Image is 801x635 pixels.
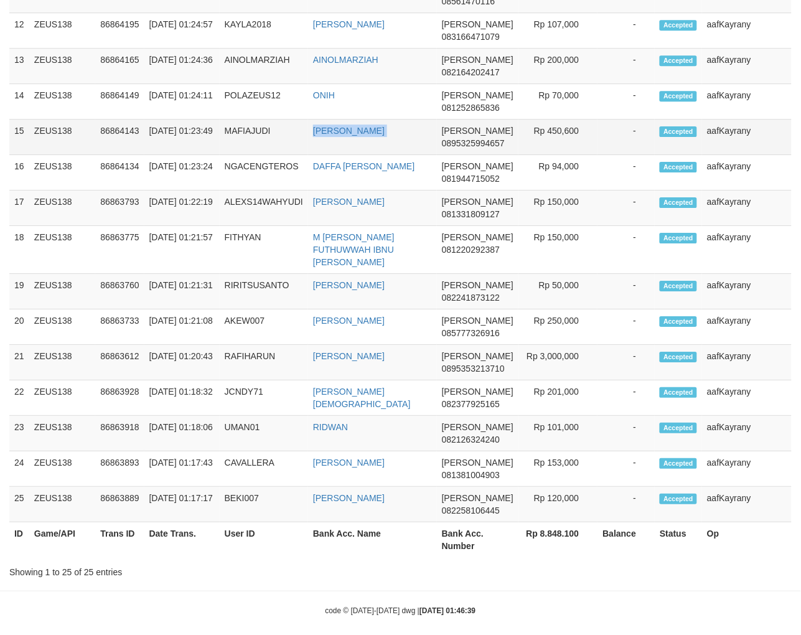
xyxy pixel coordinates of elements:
td: - [597,190,655,226]
span: [PERSON_NAME] [442,422,513,432]
td: - [597,274,655,309]
td: - [597,155,655,190]
td: ZEUS138 [29,274,95,309]
td: aafKayrany [702,226,792,274]
td: - [597,84,655,120]
td: Rp 450,600 [518,120,597,155]
th: Date Trans. [144,522,220,558]
td: - [597,380,655,416]
a: [PERSON_NAME] [313,493,385,503]
td: [DATE] 01:21:31 [144,274,220,309]
th: Bank Acc. Name [308,522,437,558]
a: M [PERSON_NAME] FUTHUWWAH IBNU [PERSON_NAME] [313,232,395,267]
td: 86864165 [95,49,144,84]
td: [DATE] 01:23:24 [144,155,220,190]
span: [PERSON_NAME] [442,280,513,290]
td: aafKayrany [702,451,792,487]
span: Accepted [660,494,697,504]
td: AKEW007 [220,309,308,345]
td: 14 [9,84,29,120]
span: [PERSON_NAME] [442,55,513,65]
a: DAFFA [PERSON_NAME] [313,161,415,171]
td: Rp 250,000 [518,309,597,345]
td: CAVALLERA [220,451,308,487]
span: [PERSON_NAME] [442,458,513,468]
span: Copy 083166471079 to clipboard [442,32,500,42]
td: aafKayrany [702,155,792,190]
td: 22 [9,380,29,416]
td: ZEUS138 [29,345,95,380]
span: Copy 082126324240 to clipboard [442,435,500,444]
td: 86864143 [95,120,144,155]
td: [DATE] 01:18:32 [144,380,220,416]
td: Rp 153,000 [518,451,597,487]
a: [PERSON_NAME] [313,458,385,468]
td: aafKayrany [702,309,792,345]
td: [DATE] 01:22:19 [144,190,220,226]
td: ZEUS138 [29,13,95,49]
td: ZEUS138 [29,190,95,226]
td: 25 [9,487,29,522]
td: 86863733 [95,309,144,345]
td: aafKayrany [702,274,792,309]
td: ALEXS14WAHYUDI [220,190,308,226]
td: ZEUS138 [29,226,95,274]
td: ZEUS138 [29,451,95,487]
span: Copy 081220292387 to clipboard [442,245,500,255]
strong: [DATE] 01:46:39 [419,606,475,615]
span: [PERSON_NAME] [442,351,513,361]
td: 86864195 [95,13,144,49]
td: [DATE] 01:20:43 [144,345,220,380]
span: Accepted [660,423,697,433]
td: Rp 201,000 [518,380,597,416]
td: 86863889 [95,487,144,522]
span: Accepted [660,55,697,66]
td: MAFIAJUDI [220,120,308,155]
td: 86863612 [95,345,144,380]
span: Accepted [660,352,697,362]
th: Rp 8.848.100 [518,522,597,558]
a: ONIH [313,90,335,100]
td: - [597,49,655,84]
td: - [597,416,655,451]
span: [PERSON_NAME] [442,493,513,503]
td: aafKayrany [702,49,792,84]
td: RIRITSUSANTO [220,274,308,309]
span: Copy 082241873122 to clipboard [442,293,500,303]
span: Accepted [660,233,697,243]
span: Accepted [660,197,697,208]
a: [PERSON_NAME] [313,126,385,136]
td: - [597,487,655,522]
td: Rp 120,000 [518,487,597,522]
td: Rp 50,000 [518,274,597,309]
div: Showing 1 to 25 of 25 entries [9,561,324,578]
span: Accepted [660,20,697,31]
td: 15 [9,120,29,155]
td: FITHYAN [220,226,308,274]
span: Copy 085777326916 to clipboard [442,328,500,338]
td: ZEUS138 [29,49,95,84]
td: aafKayrany [702,380,792,416]
td: [DATE] 01:21:08 [144,309,220,345]
td: aafKayrany [702,416,792,451]
td: Rp 150,000 [518,190,597,226]
td: 20 [9,309,29,345]
td: UMAN01 [220,416,308,451]
td: 86863775 [95,226,144,274]
span: Accepted [660,281,697,291]
td: [DATE] 01:21:57 [144,226,220,274]
td: NGACENGTEROS [220,155,308,190]
td: aafKayrany [702,120,792,155]
span: Copy 081331809127 to clipboard [442,209,500,219]
span: [PERSON_NAME] [442,126,513,136]
th: ID [9,522,29,558]
th: Balance [597,522,655,558]
td: Rp 150,000 [518,226,597,274]
td: 86863918 [95,416,144,451]
td: ZEUS138 [29,416,95,451]
span: Copy 0895353213710 to clipboard [442,364,505,374]
td: 86864134 [95,155,144,190]
span: [PERSON_NAME] [442,232,513,242]
a: [PERSON_NAME] [313,316,385,326]
td: [DATE] 01:18:06 [144,416,220,451]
